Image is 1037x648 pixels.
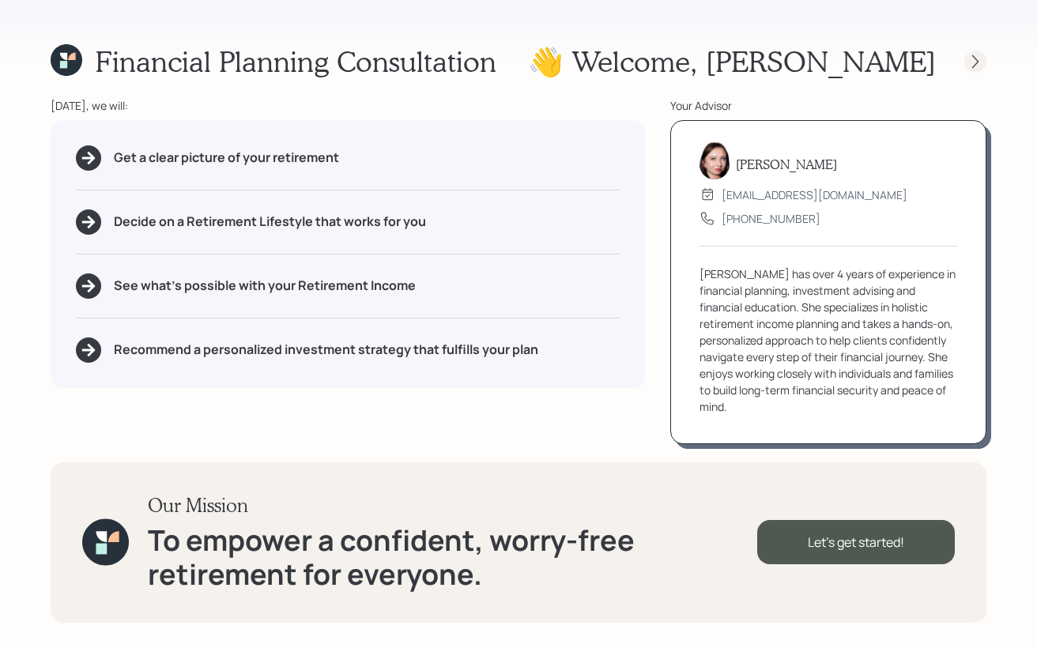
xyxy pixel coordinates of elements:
[51,97,645,114] div: [DATE], we will:
[114,214,426,229] h5: Decide on a Retirement Lifestyle that works for you
[95,44,496,78] h1: Financial Planning Consultation
[114,150,339,165] h5: Get a clear picture of your retirement
[700,266,957,415] div: [PERSON_NAME] has over 4 years of experience in financial planning, investment advising and finan...
[148,523,757,591] h1: To empower a confident, worry-free retirement for everyone.
[528,44,936,78] h1: 👋 Welcome , [PERSON_NAME]
[757,520,955,564] div: Let's get started!
[148,494,757,517] h3: Our Mission
[722,210,820,227] div: [PHONE_NUMBER]
[722,186,907,203] div: [EMAIL_ADDRESS][DOMAIN_NAME]
[114,278,416,293] h5: See what's possible with your Retirement Income
[114,342,538,357] h5: Recommend a personalized investment strategy that fulfills your plan
[670,97,986,114] div: Your Advisor
[700,141,730,179] img: aleksandra-headshot.png
[736,156,837,171] h5: [PERSON_NAME]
